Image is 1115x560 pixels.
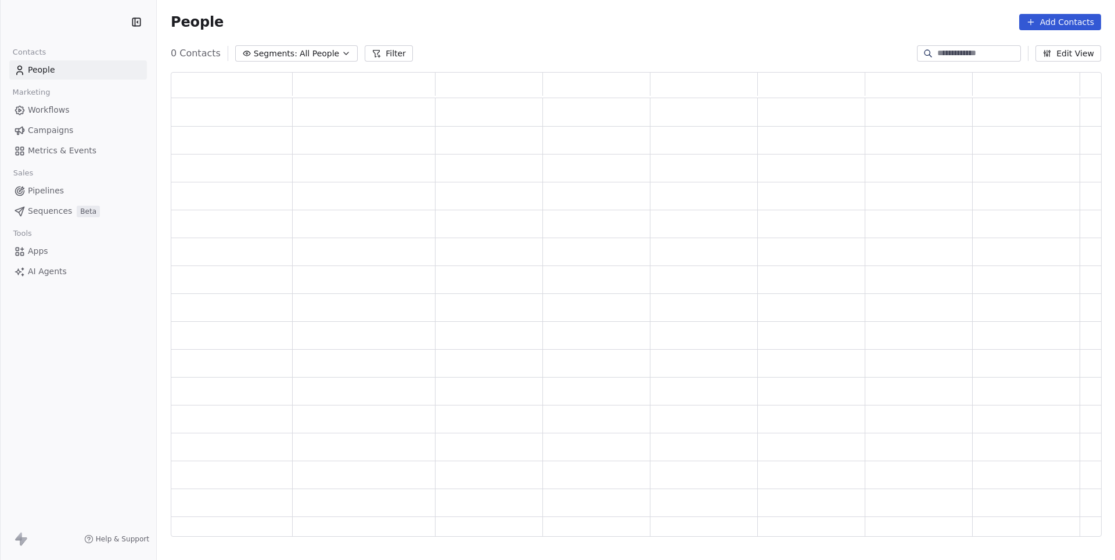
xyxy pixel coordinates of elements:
[9,121,147,140] a: Campaigns
[9,242,147,261] a: Apps
[28,185,64,197] span: Pipelines
[300,48,339,60] span: All People
[8,225,37,242] span: Tools
[96,534,149,544] span: Help & Support
[28,205,72,217] span: Sequences
[9,202,147,221] a: SequencesBeta
[77,206,100,217] span: Beta
[28,245,48,257] span: Apps
[28,64,55,76] span: People
[8,164,38,182] span: Sales
[28,104,70,116] span: Workflows
[365,45,413,62] button: Filter
[9,60,147,80] a: People
[28,265,67,278] span: AI Agents
[28,145,96,157] span: Metrics & Events
[28,124,73,137] span: Campaigns
[8,84,55,101] span: Marketing
[1035,45,1101,62] button: Edit View
[9,262,147,281] a: AI Agents
[9,100,147,120] a: Workflows
[84,534,149,544] a: Help & Support
[1019,14,1101,30] button: Add Contacts
[9,181,147,200] a: Pipelines
[171,13,224,31] span: People
[8,44,51,61] span: Contacts
[171,46,221,60] span: 0 Contacts
[9,141,147,160] a: Metrics & Events
[254,48,297,60] span: Segments:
